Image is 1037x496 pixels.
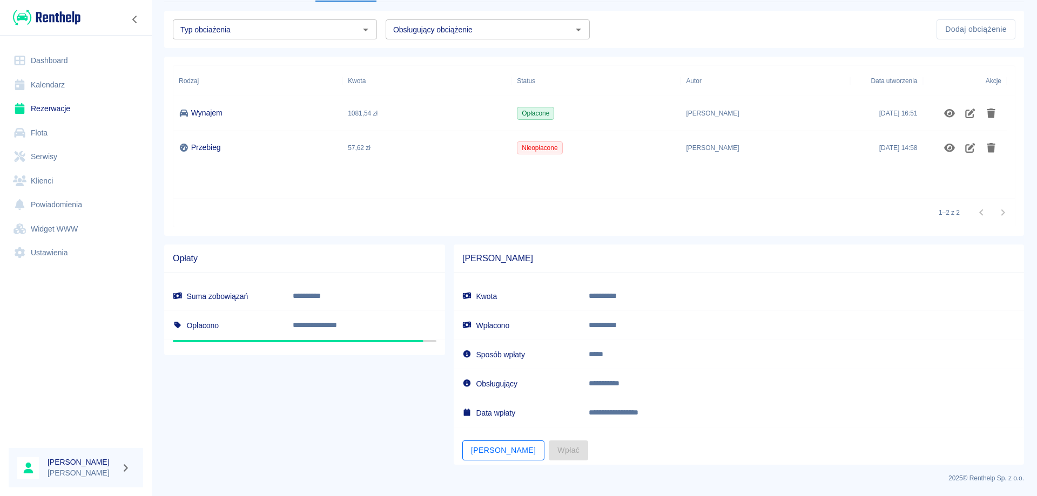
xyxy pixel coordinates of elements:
div: [PERSON_NAME] [681,131,850,165]
button: Sort [856,73,871,89]
div: Data utworzenia [850,66,923,96]
span: [PERSON_NAME] [462,253,1015,264]
button: Dodaj obciążenie [937,19,1015,39]
span: Nieopłacone [517,143,562,153]
span: Opłaty [173,253,436,264]
div: 30 sie 2025, 14:58 [879,143,918,153]
h6: Opłacono [173,320,275,331]
button: Pokaż szczegóły [939,139,960,157]
a: Ustawienia [9,241,143,265]
h6: Obsługujący [462,378,571,389]
a: Flota [9,121,143,145]
a: Klienci [9,169,143,193]
div: Status [511,66,681,96]
div: Rodzaj [179,66,199,96]
p: 1–2 z 2 [939,208,960,218]
div: 1081,54 zł [342,96,511,131]
p: Przebieg [191,142,221,153]
h6: Suma zobowiązań [173,291,275,302]
div: Data utworzenia [871,66,917,96]
a: Renthelp logo [9,9,80,26]
h6: [PERSON_NAME] [48,457,117,467]
span: Pozostało 57,62 zł do zapłaty [173,340,436,342]
div: 27 sie 2025, 16:51 [879,108,918,118]
a: Serwisy [9,145,143,169]
p: [PERSON_NAME] [48,467,117,479]
img: Renthelp logo [13,9,80,26]
div: Akcje [923,66,1007,96]
h6: Data wpłaty [462,407,571,418]
button: Edytuj obciążenie [960,104,981,123]
div: Kwota [348,66,366,96]
button: Otwórz [358,22,373,37]
span: Opłacone [517,108,554,118]
button: Edytuj obciążenie [960,139,981,157]
a: Widget WWW [9,217,143,241]
button: Usuń obciążenie [981,139,1002,157]
h6: Sposób wpłaty [462,349,571,360]
div: Kwota [342,66,511,96]
a: Rezerwacje [9,97,143,121]
a: Powiadomienia [9,193,143,217]
p: Wynajem [191,107,223,119]
button: Zwiń nawigację [127,12,143,26]
button: Usuń obciążenie [981,104,1002,123]
h6: Kwota [462,291,571,302]
p: 2025 © Renthelp Sp. z o.o. [164,473,1024,483]
a: Dashboard [9,49,143,73]
a: Kalendarz [9,73,143,97]
button: [PERSON_NAME] [462,440,544,460]
div: Akcje [986,66,1001,96]
div: Autor [681,66,850,96]
div: 57,62 zł [342,131,511,165]
div: Autor [686,66,701,96]
h6: Wpłacono [462,320,571,331]
button: Pokaż szczegóły [939,104,960,123]
div: [PERSON_NAME] [681,96,850,131]
div: Rodzaj [173,66,342,96]
div: Status [517,66,535,96]
button: Otwórz [571,22,586,37]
